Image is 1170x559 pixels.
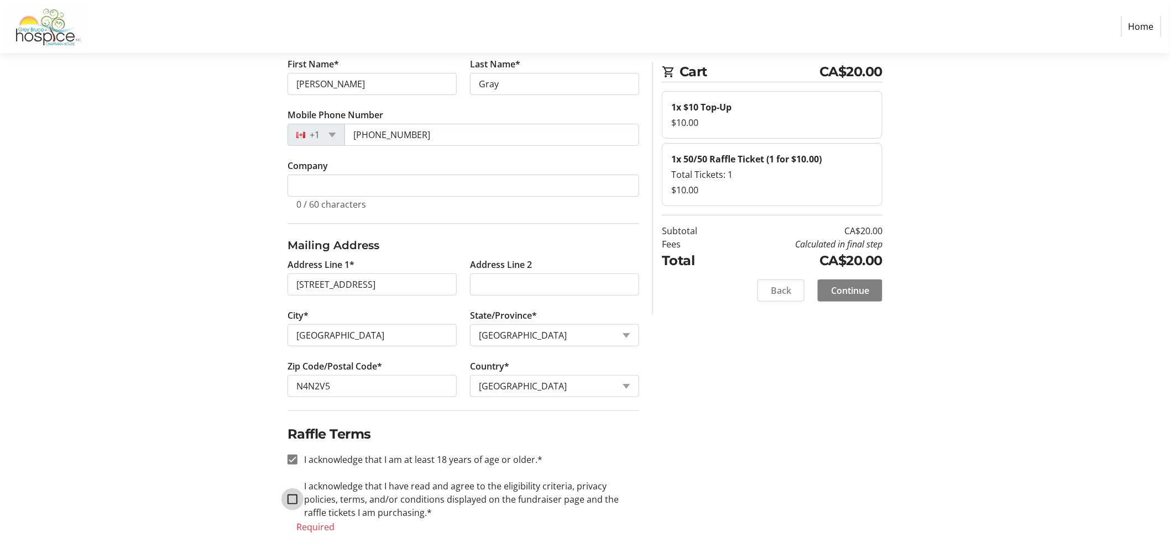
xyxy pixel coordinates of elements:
strong: 1x 50/50 Raffle Ticket (1 for $10.00) [671,153,822,165]
label: Last Name* [470,57,520,71]
span: Back [771,284,791,297]
img: Grey Bruce Hospice's Logo [9,4,87,49]
label: Company [288,159,328,172]
span: Cart [680,62,819,82]
span: Continue [831,284,869,297]
label: Mobile Phone Number [288,108,383,122]
a: Home [1121,16,1161,37]
td: Fees [662,238,725,251]
label: I acknowledge that I am at least 18 years of age or older.* [297,453,542,466]
input: Address [288,273,457,296]
label: State/Province* [470,309,537,322]
input: (506) 234-5678 [344,124,639,146]
td: Calculated in final step [725,238,882,251]
label: Address Line 1* [288,258,354,271]
h2: Raffle Terms [288,424,639,444]
div: $10.00 [671,116,873,129]
input: City [288,324,457,346]
button: Continue [818,279,882,302]
td: Total [662,251,725,271]
span: CA$20.00 [819,62,882,82]
button: Back [758,279,805,302]
label: First Name* [288,57,339,71]
h3: Mailing Address [288,237,639,254]
td: CA$20.00 [725,224,882,238]
strong: 1x $10 Top-Up [671,101,732,113]
tr-character-limit: 0 / 60 characters [296,198,366,210]
label: Zip Code/Postal Code* [288,360,382,373]
input: Zip or Postal Code [288,375,457,397]
label: City* [288,309,309,322]
div: $10.00 [671,183,873,197]
label: Address Line 2 [470,258,532,271]
td: Subtotal [662,224,725,238]
div: Total Tickets: 1 [671,168,873,181]
tr-error: Required [296,521,630,532]
label: I acknowledge that I have read and agree to the eligibility criteria, privacy policies, terms, an... [297,479,639,519]
td: CA$20.00 [725,251,882,271]
label: Country* [470,360,509,373]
